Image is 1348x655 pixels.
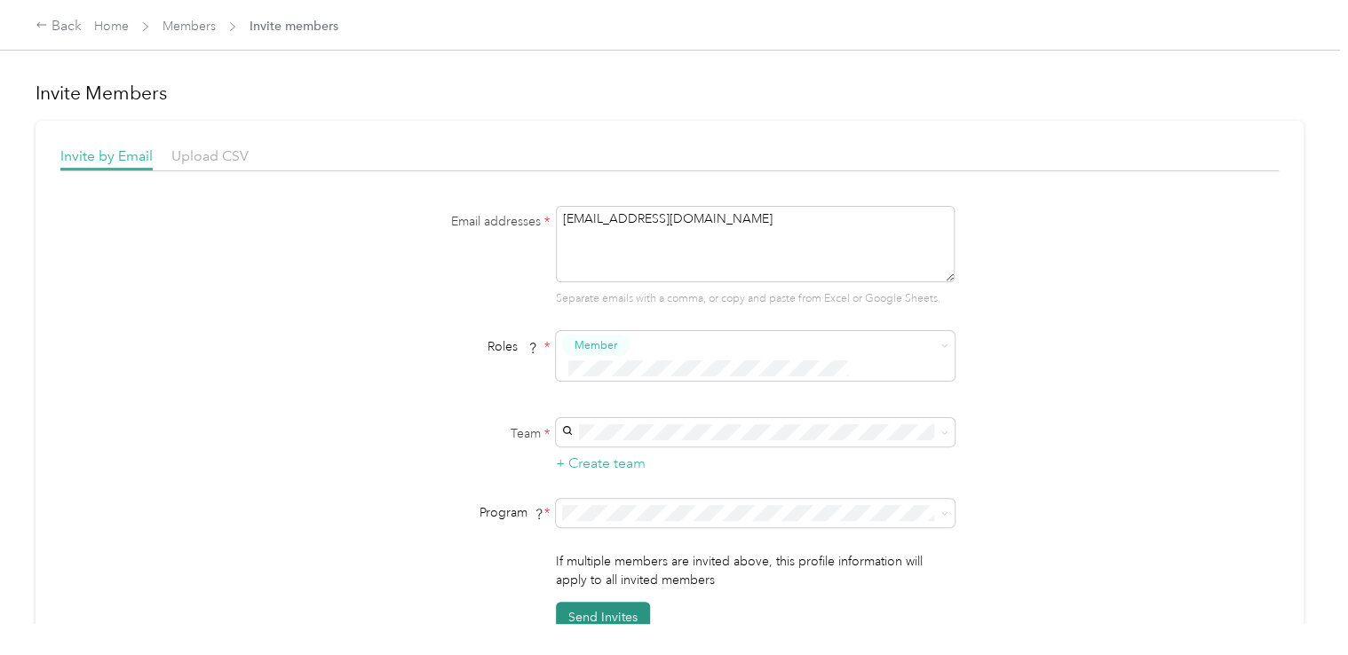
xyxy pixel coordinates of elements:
[575,337,617,353] span: Member
[36,81,1304,106] h1: Invite Members
[556,206,955,282] textarea: [EMAIL_ADDRESS][DOMAIN_NAME]
[163,19,216,34] a: Members
[562,335,630,357] button: Member
[250,17,338,36] span: Invite members
[481,333,544,360] span: Roles
[556,291,955,307] p: Separate emails with a comma, or copy and paste from Excel or Google Sheets.
[1249,556,1348,655] iframe: Everlance-gr Chat Button Frame
[60,147,153,164] span: Invite by Email
[94,19,129,34] a: Home
[328,503,550,522] div: Program
[328,212,550,231] label: Email addresses
[556,602,650,633] button: Send Invites
[556,552,955,589] p: If multiple members are invited above, this profile information will apply to all invited members
[556,453,646,475] button: + Create team
[36,16,82,37] div: Back
[328,424,550,443] label: Team
[171,147,249,164] span: Upload CSV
